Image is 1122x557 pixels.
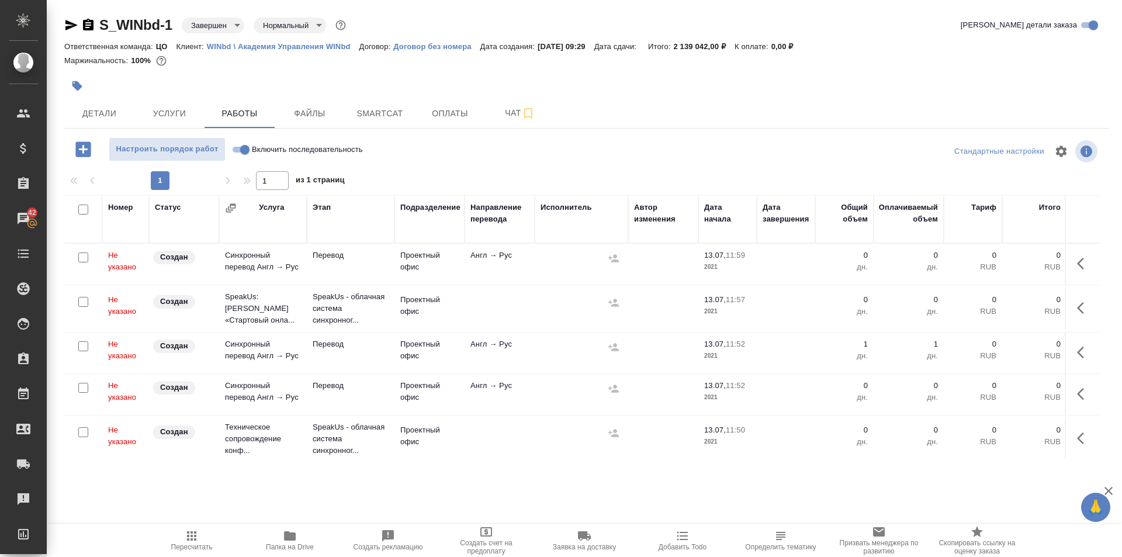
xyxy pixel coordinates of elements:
button: Здесь прячутся важные кнопки [1070,424,1098,452]
p: Создан [160,340,188,352]
p: Маржинальность: [64,56,131,65]
p: дн. [821,261,868,273]
span: Настроить таблицу [1047,137,1075,165]
p: 0 [1008,424,1061,436]
p: ЦО [156,42,176,51]
p: 0 [1008,380,1061,392]
a: 42 [3,204,44,233]
p: дн. [879,392,938,403]
span: Посмотреть информацию [1075,140,1100,162]
p: 0 [1008,294,1061,306]
button: Здесь прячутся важные кнопки [1070,294,1098,322]
button: Здесь прячутся важные кнопки [1070,250,1098,278]
div: Дата начала [704,202,751,225]
p: RUB [1008,261,1061,273]
div: Заказ еще не согласован с клиентом, искать исполнителей рано [152,338,213,354]
p: RUB [1008,392,1061,403]
p: 11:59 [726,251,745,260]
p: 0 [1008,250,1061,261]
a: WINbd \ Академия Управления WINbd [207,41,359,51]
p: 11:52 [726,381,745,390]
div: Заказ еще не согласован с клиентом, искать исполнителей рано [152,380,213,396]
td: Англ → Рус [465,374,535,415]
span: Включить последовательность [252,144,363,155]
p: 0 [950,250,996,261]
div: Услуга [259,202,284,213]
div: split button [951,143,1047,161]
p: 0 [821,380,868,392]
div: Заказ еще не согласован с клиентом, искать исполнителей рано [152,250,213,265]
p: RUB [1008,436,1061,448]
p: 0,00 ₽ [771,42,802,51]
span: из 1 страниц [296,173,345,190]
p: Создан [160,426,188,438]
span: 42 [21,207,43,219]
td: Англ → Рус [465,244,535,285]
p: 2021 [704,350,751,362]
span: 🙏 [1086,495,1106,520]
div: Заказ еще не согласован с клиентом, искать исполнителей рано [152,294,213,310]
p: дн. [879,261,938,273]
button: Здесь прячутся важные кнопки [1070,338,1098,366]
p: 2021 [704,306,751,317]
p: дн. [879,350,938,362]
p: RUB [950,306,996,317]
p: Создан [160,296,188,307]
div: Дата завершения [763,202,809,225]
button: 🙏 [1081,493,1110,522]
div: Автор изменения [634,202,692,225]
p: 1 [879,338,938,350]
p: дн. [821,306,868,317]
div: Завершен [254,18,326,33]
button: Добавить тэг [64,73,90,99]
button: 0.00 RUB; [154,53,169,68]
p: 0 [950,294,996,306]
p: Ответственная команда: [64,42,156,51]
div: Тариф [971,202,996,213]
span: Чат [492,106,548,120]
p: 0 [821,250,868,261]
p: 0 [821,424,868,436]
p: 0 [879,250,938,261]
div: Номер [108,202,133,213]
button: Здесь прячутся важные кнопки [1070,380,1098,408]
p: 0 [879,294,938,306]
p: 13.07, [704,295,726,304]
p: Создан [160,382,188,393]
td: Техническое сопровождение конф... [219,416,307,462]
p: RUB [950,436,996,448]
span: Файлы [282,106,338,121]
p: 0 [879,380,938,392]
p: Договор: [359,42,394,51]
button: Добавить работу [67,137,99,161]
span: Услуги [141,106,198,121]
p: 2021 [704,436,751,448]
p: 1 [821,338,868,350]
span: Оплаты [422,106,478,121]
p: RUB [950,261,996,273]
p: 13.07, [704,381,726,390]
p: 0 [879,424,938,436]
p: Итого: [648,42,673,51]
div: Оплачиваемый объем [879,202,938,225]
td: Англ → Рус [465,333,535,373]
p: [DATE] 09:29 [538,42,594,51]
p: 0 [950,424,996,436]
button: Доп статусы указывают на важность/срочность заказа [333,18,348,33]
p: RUB [1008,306,1061,317]
p: Перевод [313,250,389,261]
p: 2021 [704,261,751,273]
p: 11:52 [726,340,745,348]
p: дн. [879,436,938,448]
p: 11:50 [726,425,745,434]
td: Проектный офис [394,374,465,415]
div: Статус [155,202,181,213]
div: Завершен [182,18,244,33]
a: Договор без номера [393,41,480,51]
p: дн. [821,350,868,362]
td: Синхронный перевод Англ → Рус [219,374,307,415]
button: Нормальный [259,20,312,30]
p: дн. [879,306,938,317]
p: 100% [131,56,154,65]
td: Синхронный перевод Англ → Рус [219,333,307,373]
